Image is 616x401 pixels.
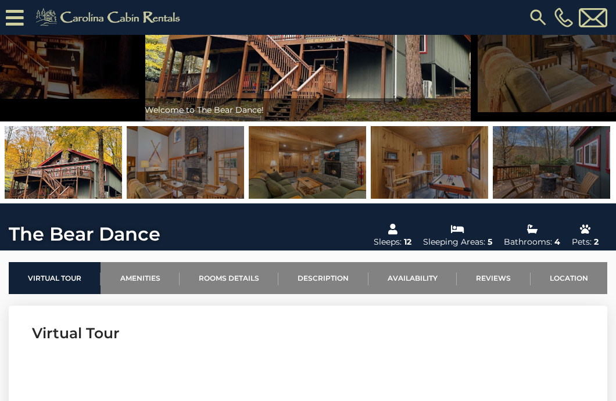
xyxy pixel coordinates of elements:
[551,8,576,27] a: [PHONE_NUMBER]
[180,262,278,294] a: Rooms Details
[368,262,457,294] a: Availability
[371,126,488,199] img: 165375333
[528,7,549,28] img: search-regular.svg
[9,262,101,294] a: Virtual Tour
[249,126,366,199] img: 165375337
[127,126,244,199] img: 165375313
[457,262,530,294] a: Reviews
[101,262,179,294] a: Amenities
[5,126,122,199] img: 165399314
[32,323,584,343] h3: Virtual Tour
[493,126,610,199] img: 165375341
[30,6,190,29] img: Khaki-logo.png
[278,262,368,294] a: Description
[139,98,478,121] div: Welcome to The Bear Dance!
[531,262,607,294] a: Location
